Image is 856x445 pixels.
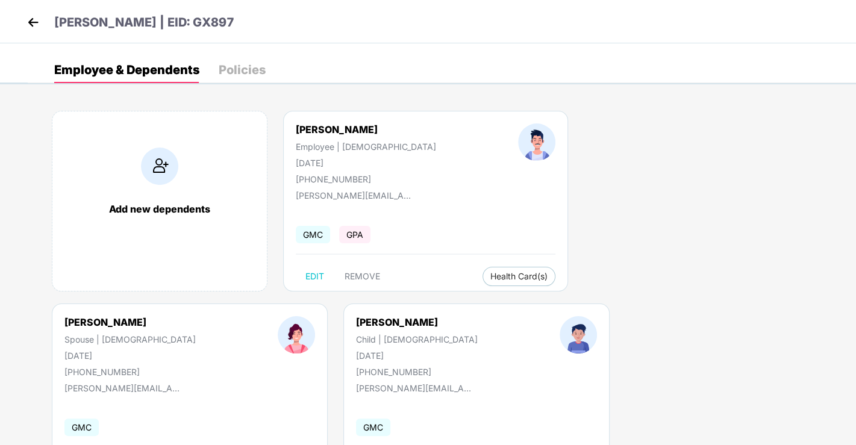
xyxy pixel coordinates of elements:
span: GMC [64,419,99,436]
div: Employee & Dependents [54,64,199,76]
span: REMOVE [345,272,380,281]
div: [PERSON_NAME] [356,316,478,328]
div: [PHONE_NUMBER] [296,174,436,184]
span: EDIT [305,272,324,281]
span: GMC [296,226,330,243]
div: [PERSON_NAME] [64,316,196,328]
span: GMC [356,419,390,436]
div: [PERSON_NAME][EMAIL_ADDRESS][DOMAIN_NAME] [356,383,476,393]
span: GPA [339,226,370,243]
div: [PHONE_NUMBER] [64,367,196,377]
div: [PERSON_NAME][EMAIL_ADDRESS][DOMAIN_NAME] [296,190,416,201]
div: Employee | [DEMOGRAPHIC_DATA] [296,142,436,152]
img: profileImage [278,316,315,353]
div: Spouse | [DEMOGRAPHIC_DATA] [64,334,196,344]
img: addIcon [141,148,178,185]
div: Policies [219,64,266,76]
button: EDIT [296,267,334,286]
span: Health Card(s) [490,273,548,279]
div: [DATE] [64,350,196,361]
button: REMOVE [335,267,390,286]
div: [PERSON_NAME][EMAIL_ADDRESS][DOMAIN_NAME] [64,383,185,393]
div: [PERSON_NAME] [296,123,436,135]
div: [PHONE_NUMBER] [356,367,478,377]
div: Child | [DEMOGRAPHIC_DATA] [356,334,478,344]
img: profileImage [518,123,555,161]
button: Health Card(s) [483,267,555,286]
div: [DATE] [296,158,436,168]
div: Add new dependents [64,203,255,215]
p: [PERSON_NAME] | EID: GX897 [54,13,234,32]
img: back [24,13,42,31]
img: profileImage [560,316,597,353]
div: [DATE] [356,350,478,361]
